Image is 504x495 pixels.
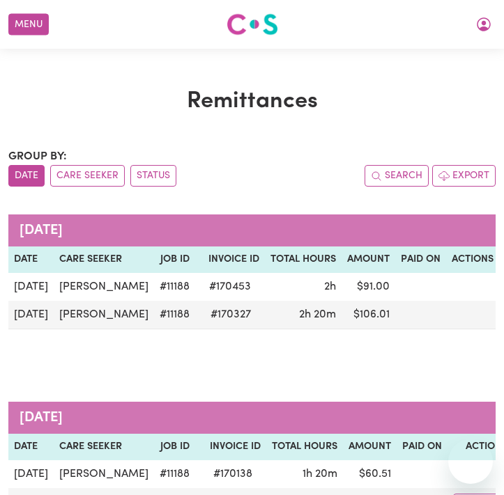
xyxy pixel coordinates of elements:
span: # 170453 [201,278,259,295]
th: Care Seeker [54,246,154,273]
span: Group by: [8,151,67,162]
caption: [DATE] [8,214,499,246]
span: # 170138 [205,466,261,482]
th: Paid On [397,434,448,460]
td: [PERSON_NAME] [54,301,154,329]
button: sort invoices by date [8,165,45,187]
td: [DATE] [8,301,54,329]
th: Care Seeker [54,434,154,460]
span: 2 hours 20 minutes [299,309,336,320]
th: Job ID [154,434,195,460]
td: # 11188 [154,460,195,488]
button: sort invoices by paid status [130,165,176,187]
td: [PERSON_NAME] [54,273,154,301]
button: Export [432,165,496,187]
td: # 11188 [154,301,195,329]
span: # 170327 [202,306,259,323]
iframe: Button to launch messaging window [448,439,493,484]
button: Search [365,165,429,187]
th: Actions [446,246,499,273]
a: Careseekers logo [227,8,278,40]
td: [PERSON_NAME] [54,460,154,488]
td: # 11188 [154,273,195,301]
th: Date [8,246,54,273]
td: $ 106.01 [342,301,395,329]
th: Total Hours [266,434,343,460]
h1: Remittances [8,88,496,115]
th: Paid On [395,246,446,273]
td: [DATE] [8,273,54,301]
th: Job ID [154,246,195,273]
img: Careseekers logo [227,12,278,37]
td: [DATE] [8,460,54,488]
button: My Account [469,13,498,36]
button: sort invoices by care seeker [50,165,125,187]
th: Date [8,434,54,460]
button: Menu [8,14,49,36]
td: $ 60.51 [343,460,397,488]
span: 1 hour 20 minutes [303,469,337,480]
th: Amount [343,434,397,460]
th: Total Hours [265,246,342,273]
th: Invoice ID [195,246,265,273]
th: Invoice ID [195,434,266,460]
th: Amount [342,246,395,273]
td: $ 91.00 [342,273,395,301]
span: 2 hours [324,281,336,292]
